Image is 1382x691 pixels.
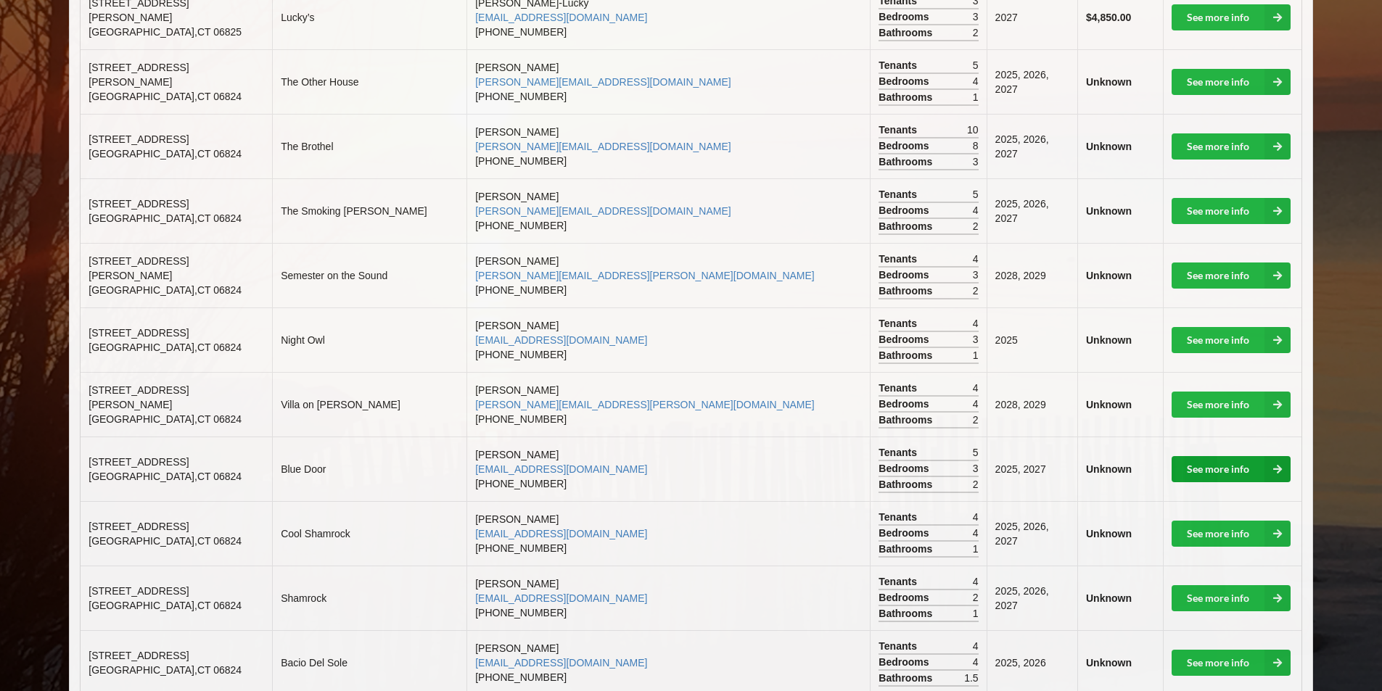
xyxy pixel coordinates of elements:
span: Bathrooms [879,413,936,427]
span: [STREET_ADDRESS] [89,585,189,597]
span: 4 [973,397,979,411]
b: Unknown [1086,270,1132,281]
span: Tenants [879,58,921,73]
span: Bedrooms [879,397,932,411]
span: [GEOGRAPHIC_DATA] , CT 06824 [89,600,242,611]
td: Blue Door [272,436,466,501]
span: 1.5 [964,671,978,685]
a: See more info [1172,392,1291,418]
td: The Smoking [PERSON_NAME] [272,178,466,243]
td: Semester on the Sound [272,243,466,307]
span: 4 [973,526,979,540]
td: Villa on [PERSON_NAME] [272,372,466,436]
span: 1 [973,348,979,363]
a: [EMAIL_ADDRESS][DOMAIN_NAME] [475,657,647,669]
a: [EMAIL_ADDRESS][DOMAIN_NAME] [475,592,647,604]
span: [STREET_ADDRESS][PERSON_NAME] [89,255,189,281]
span: 8 [973,138,979,153]
span: 2 [973,477,979,492]
span: 1 [973,90,979,104]
span: Tenants [879,639,921,653]
span: Tenants [879,574,921,589]
a: See more info [1172,327,1291,353]
span: [STREET_ADDRESS][PERSON_NAME] [89,384,189,410]
td: The Other House [272,49,466,114]
a: See more info [1172,650,1291,676]
td: 2028, 2029 [987,243,1077,307]
span: Bedrooms [879,9,932,24]
span: 1 [973,606,979,621]
span: Bathrooms [879,284,936,298]
span: 4 [973,203,979,218]
span: 4 [973,510,979,524]
td: Cool Shamrock [272,501,466,566]
a: See more info [1172,133,1291,160]
span: Tenants [879,123,921,137]
a: [PERSON_NAME][EMAIL_ADDRESS][DOMAIN_NAME] [475,141,731,152]
b: Unknown [1086,141,1132,152]
span: Bathrooms [879,25,936,40]
span: 4 [973,381,979,395]
span: 10 [967,123,979,137]
span: [GEOGRAPHIC_DATA] , CT 06824 [89,148,242,160]
span: Bathrooms [879,90,936,104]
td: 2028, 2029 [987,372,1077,436]
td: Shamrock [272,566,466,630]
span: [GEOGRAPHIC_DATA] , CT 06824 [89,664,242,676]
span: [STREET_ADDRESS] [89,650,189,661]
a: [EMAIL_ADDRESS][DOMAIN_NAME] [475,528,647,539]
td: 2025, 2026, 2027 [987,566,1077,630]
span: [STREET_ADDRESS] [89,456,189,468]
b: Unknown [1086,76,1132,88]
span: Bedrooms [879,203,932,218]
td: [PERSON_NAME] [PHONE_NUMBER] [466,49,870,114]
span: 4 [973,74,979,88]
td: [PERSON_NAME] [PHONE_NUMBER] [466,178,870,243]
span: Bathrooms [879,542,936,556]
a: [EMAIL_ADDRESS][DOMAIN_NAME] [475,12,647,23]
span: [GEOGRAPHIC_DATA] , CT 06824 [89,91,242,102]
td: Night Owl [272,307,466,372]
span: 5 [973,187,979,202]
span: [STREET_ADDRESS] [89,521,189,532]
span: Bedrooms [879,268,932,282]
span: 4 [973,655,979,669]
span: 2 [973,25,979,40]
span: [GEOGRAPHIC_DATA] , CT 06824 [89,212,242,224]
td: 2025, 2026, 2027 [987,49,1077,114]
span: Bathrooms [879,219,936,233]
span: 3 [973,268,979,282]
a: [EMAIL_ADDRESS][DOMAIN_NAME] [475,334,647,346]
span: Bathrooms [879,348,936,363]
span: [STREET_ADDRESS] [89,327,189,339]
td: 2025, 2027 [987,436,1077,501]
span: 3 [973,9,979,24]
td: [PERSON_NAME] [PHONE_NUMBER] [466,566,870,630]
span: [STREET_ADDRESS] [89,133,189,145]
b: Unknown [1086,592,1132,604]
span: Bathrooms [879,477,936,492]
b: $4,850.00 [1086,12,1131,23]
a: [PERSON_NAME][EMAIL_ADDRESS][PERSON_NAME][DOMAIN_NAME] [475,270,815,281]
span: 2 [973,284,979,298]
b: Unknown [1086,528,1132,539]
span: Bedrooms [879,461,932,476]
a: See more info [1172,521,1291,547]
td: [PERSON_NAME] [PHONE_NUMBER] [466,114,870,178]
span: Bathrooms [879,671,936,685]
a: [PERSON_NAME][EMAIL_ADDRESS][PERSON_NAME][DOMAIN_NAME] [475,399,815,410]
span: Tenants [879,510,921,524]
span: 4 [973,574,979,589]
span: 1 [973,542,979,556]
td: [PERSON_NAME] [PHONE_NUMBER] [466,243,870,307]
b: Unknown [1086,657,1132,669]
span: Bedrooms [879,74,932,88]
b: Unknown [1086,399,1132,410]
span: [GEOGRAPHIC_DATA] , CT 06824 [89,471,242,482]
td: [PERSON_NAME] [PHONE_NUMBER] [466,436,870,501]
td: 2025, 2026, 2027 [987,114,1077,178]
span: Bedrooms [879,590,932,605]
span: 2 [973,413,979,427]
span: [GEOGRAPHIC_DATA] , CT 06824 [89,284,242,296]
td: The Brothel [272,114,466,178]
